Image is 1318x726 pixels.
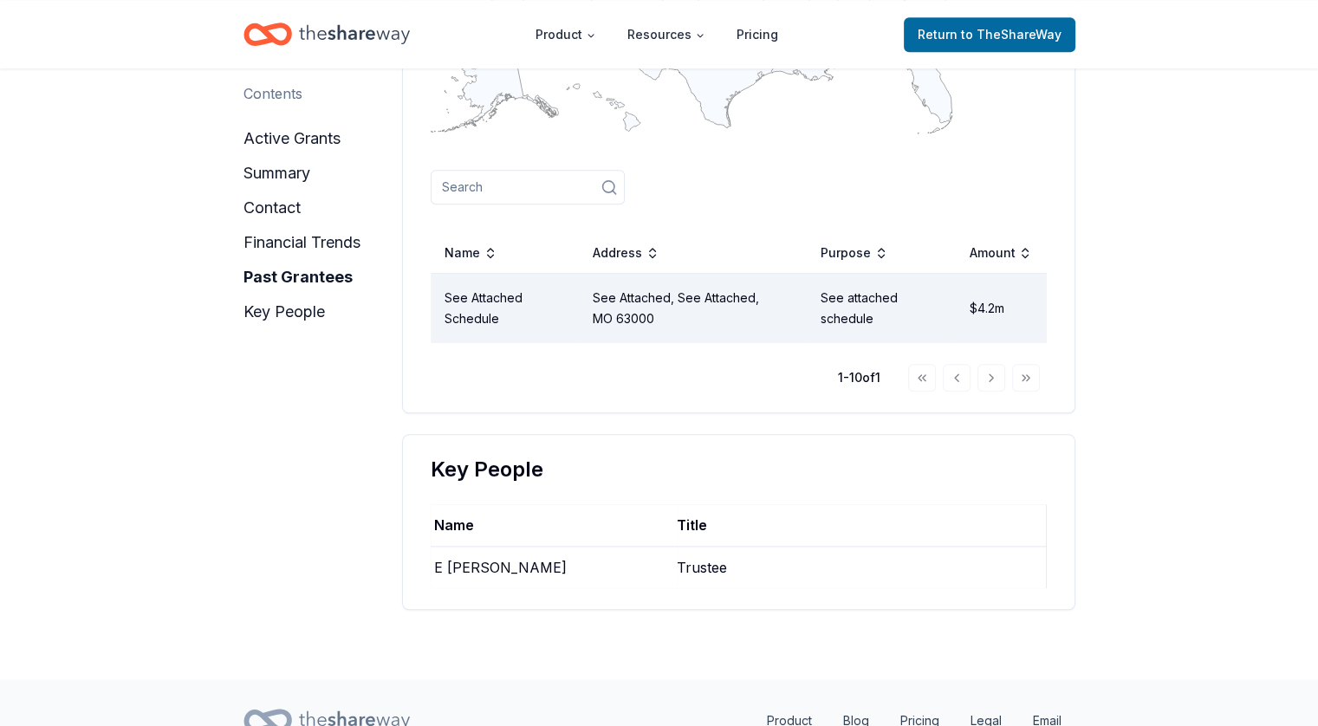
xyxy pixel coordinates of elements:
div: E [PERSON_NAME] [431,547,677,588]
div: Contents [243,83,302,104]
button: Name [445,243,497,263]
input: Search [431,170,625,204]
button: Amount [969,243,1032,263]
div: 1 - 10 of 1 [838,367,880,388]
div: Name [431,504,677,546]
button: summary [243,159,310,187]
div: Key People [431,456,1047,483]
a: Returnto TheShareWay [904,17,1075,52]
td: $4.2m [955,274,1046,344]
td: See Attached, See Attached, MO 63000 [579,274,807,344]
button: Resources [614,17,719,52]
span: to TheShareWay [961,27,1062,42]
button: key people [243,298,325,326]
button: Purpose [821,243,888,263]
a: Home [243,14,410,55]
button: Address [593,243,659,263]
button: active grants [243,125,341,152]
span: Return [918,24,1062,45]
a: Pricing [723,17,792,52]
button: Product [522,17,610,52]
button: financial trends [243,229,360,256]
nav: Main [522,14,792,55]
div: Title [677,504,1047,546]
button: past grantees [243,263,353,291]
td: See Attached Schedule [431,274,579,344]
button: contact [243,194,301,222]
td: See attached schedule [807,274,956,344]
div: Trustee [677,547,1047,588]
